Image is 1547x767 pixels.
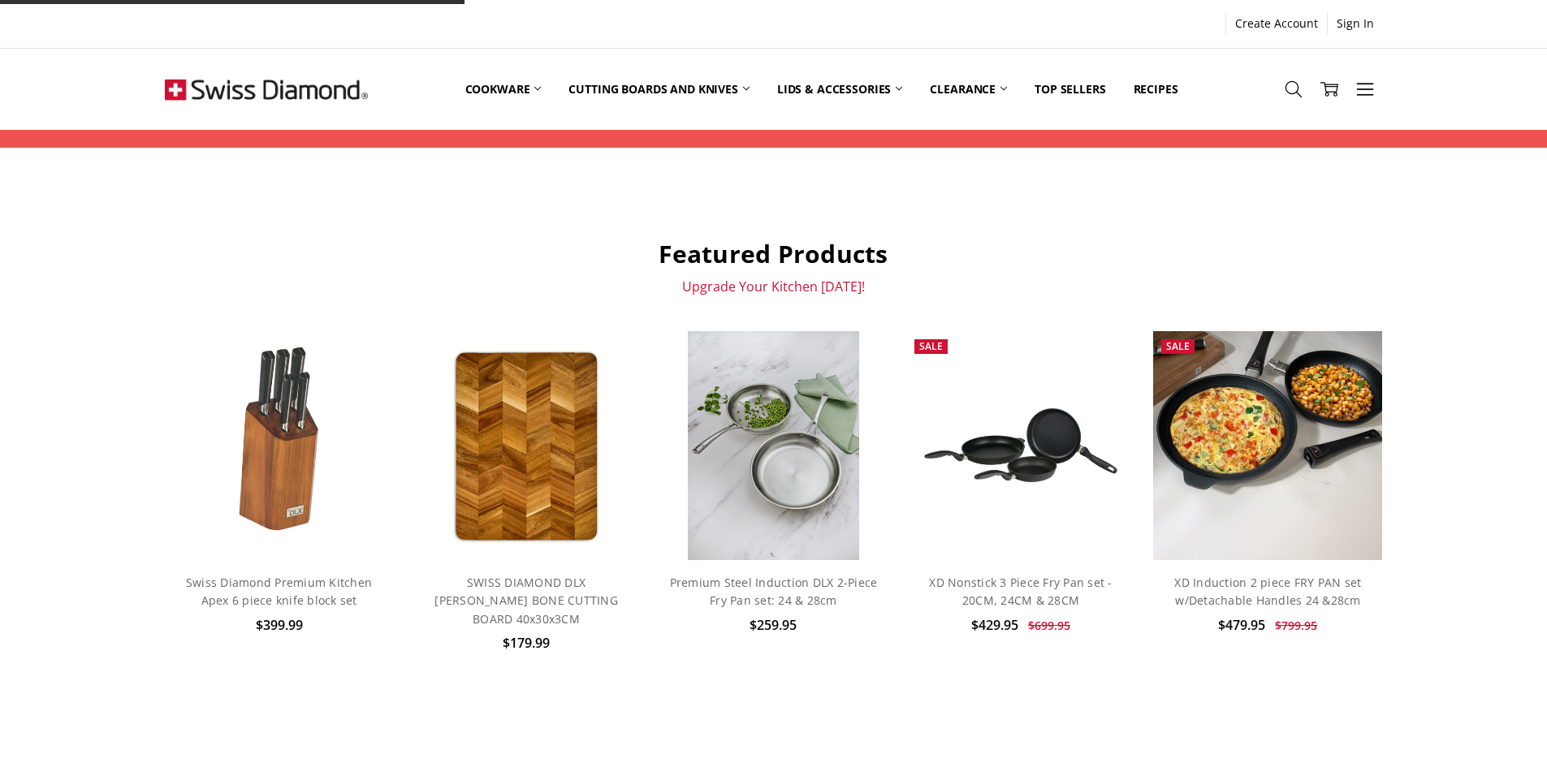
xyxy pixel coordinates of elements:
span: $699.95 [1028,618,1070,633]
img: Swiss Diamond Apex 6 piece knife block set [212,331,346,560]
a: Top Sellers [1021,53,1119,125]
span: $799.95 [1275,618,1317,633]
a: Create Account [1226,12,1327,35]
a: Recipes [1120,53,1192,125]
span: Sale [919,339,943,353]
span: Sale [1166,339,1190,353]
a: Premium steel DLX 2pc fry pan set (28 and 24cm) life style shot [659,331,888,560]
a: Swiss Diamond Apex 6 piece knife block set [165,331,394,560]
a: SWISS DIAMOND DLX [PERSON_NAME] BONE CUTTING BOARD 40x30x3CM [434,575,618,627]
a: Sign In [1328,12,1383,35]
span: $429.95 [971,616,1018,634]
a: XD Nonstick 3 Piece Fry Pan set - 20CM, 24CM & 28CM [929,575,1112,608]
a: Lids & Accessories [763,53,916,125]
span: $179.99 [503,634,550,652]
a: XD Nonstick 3 Piece Fry Pan set - 20CM, 24CM & 28CM [906,331,1135,560]
span: $259.95 [750,616,797,634]
img: Premium steel DLX 2pc fry pan set (28 and 24cm) life style shot [688,331,860,560]
img: SWISS DIAMOND DLX HERRING BONE CUTTING BOARD 40x30x3CM [433,331,620,560]
a: Clearance [916,53,1021,125]
img: XD Nonstick 3 Piece Fry Pan set - 20CM, 24CM & 28CM [906,388,1135,502]
a: XD Induction 2 piece FRY PAN set w/Detachable Handles 24 &28cm [1174,575,1361,608]
img: XD Induction 2 piece FRY PAN set w/Detachable Handles 24 &28cm [1153,331,1382,560]
a: Swiss Diamond Premium Kitchen Apex 6 piece knife block set [186,575,372,608]
p: Upgrade Your Kitchen [DATE]! [165,278,1383,295]
a: Cutting boards and knives [555,53,763,125]
h2: Featured Products [165,239,1383,269]
a: SWISS DIAMOND DLX HERRING BONE CUTTING BOARD 40x30x3CM [412,331,641,560]
img: Free Shipping On Every Order [165,49,368,130]
span: $479.95 [1218,616,1265,634]
span: $399.99 [256,616,303,634]
a: Cookware [452,53,555,125]
a: Premium Steel Induction DLX 2-Piece Fry Pan set: 24 & 28cm [670,575,878,608]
